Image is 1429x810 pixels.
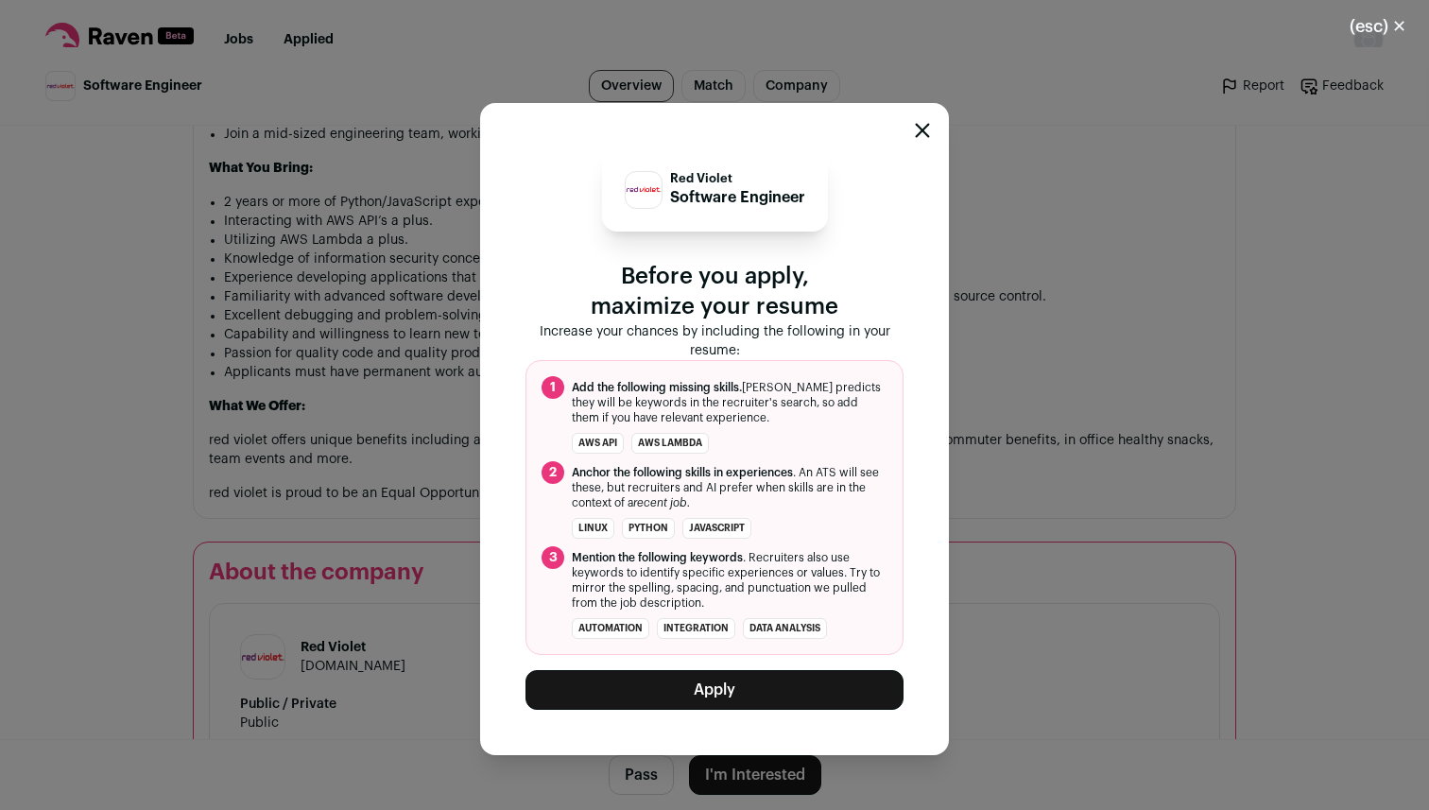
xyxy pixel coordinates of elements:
[633,497,690,508] i: recent job.
[572,465,887,510] span: . An ATS will see these, but recruiters and AI prefer when skills are in the context of a
[525,670,904,710] button: Apply
[525,322,904,360] p: Increase your chances by including the following in your resume:
[572,552,743,563] span: Mention the following keywords
[682,518,751,539] li: JavaScript
[743,618,827,639] li: data analysis
[670,171,805,186] p: Red Violet
[572,382,742,393] span: Add the following missing skills.
[626,186,662,194] img: c44481dc95fb48a0f0067a59ab8352920c364dbfc08dac905ea8318cd38af627.png
[525,262,904,322] p: Before you apply, maximize your resume
[572,433,624,454] li: AWS API
[572,380,887,425] span: [PERSON_NAME] predicts they will be keywords in the recruiter's search, so add them if you have r...
[670,186,805,209] p: Software Engineer
[657,618,735,639] li: integration
[631,433,709,454] li: AWS Lambda
[572,618,649,639] li: automation
[915,123,930,138] button: Close modal
[572,518,614,539] li: Linux
[622,518,675,539] li: Python
[542,546,564,569] span: 3
[572,550,887,611] span: . Recruiters also use keywords to identify specific experiences or values. Try to mirror the spel...
[572,467,793,478] span: Anchor the following skills in experiences
[542,461,564,484] span: 2
[542,376,564,399] span: 1
[1327,6,1429,47] button: Close modal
